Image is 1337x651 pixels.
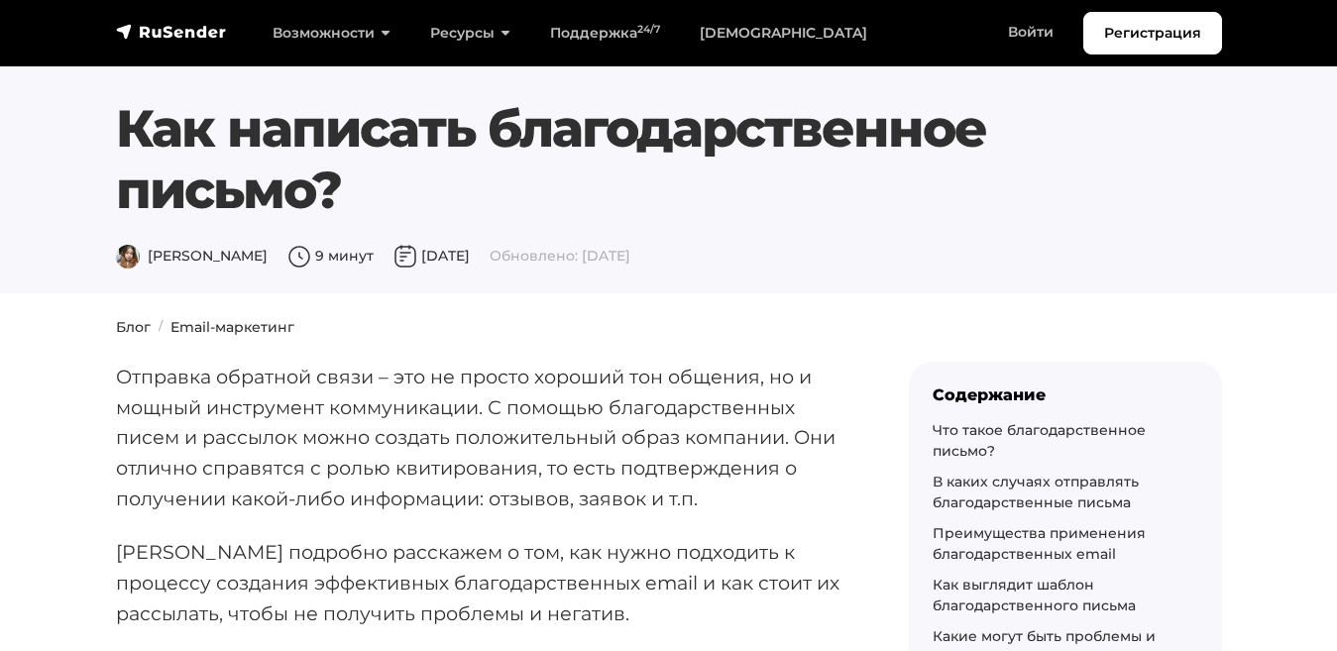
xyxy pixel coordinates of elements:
img: Время чтения [287,245,311,269]
p: [PERSON_NAME] подробно расскажем о том, как нужно подходить к процессу создания эффективных благо... [116,537,845,628]
h1: Как написать благодарственное письмо? [116,98,1128,222]
a: Блог [116,318,151,336]
a: Что такое благодарственное письмо? [933,421,1146,460]
img: RuSender [116,22,227,42]
span: [DATE] [393,247,470,265]
p: Отправка обратной связи – это не просто хороший тон общения, но и мощный инструмент коммуникации.... [116,362,845,514]
a: Регистрация [1083,12,1222,54]
a: Преимущества применения благодарственных email [933,524,1146,563]
a: [DEMOGRAPHIC_DATA] [680,13,887,54]
a: В каких случаях отправлять благодарственные письма [933,473,1139,511]
span: [PERSON_NAME] [116,247,268,265]
a: Поддержка24/7 [530,13,680,54]
nav: breadcrumb [104,317,1234,338]
span: 9 минут [287,247,374,265]
img: Дата публикации [393,245,417,269]
li: Email-маркетинг [151,317,294,338]
sup: 24/7 [637,23,660,36]
a: Войти [988,12,1073,53]
div: Содержание [933,385,1198,404]
span: Обновлено: [DATE] [490,247,630,265]
a: Возможности [253,13,410,54]
a: Ресурсы [410,13,530,54]
a: Как выглядит шаблон благодарственного письма [933,576,1136,614]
